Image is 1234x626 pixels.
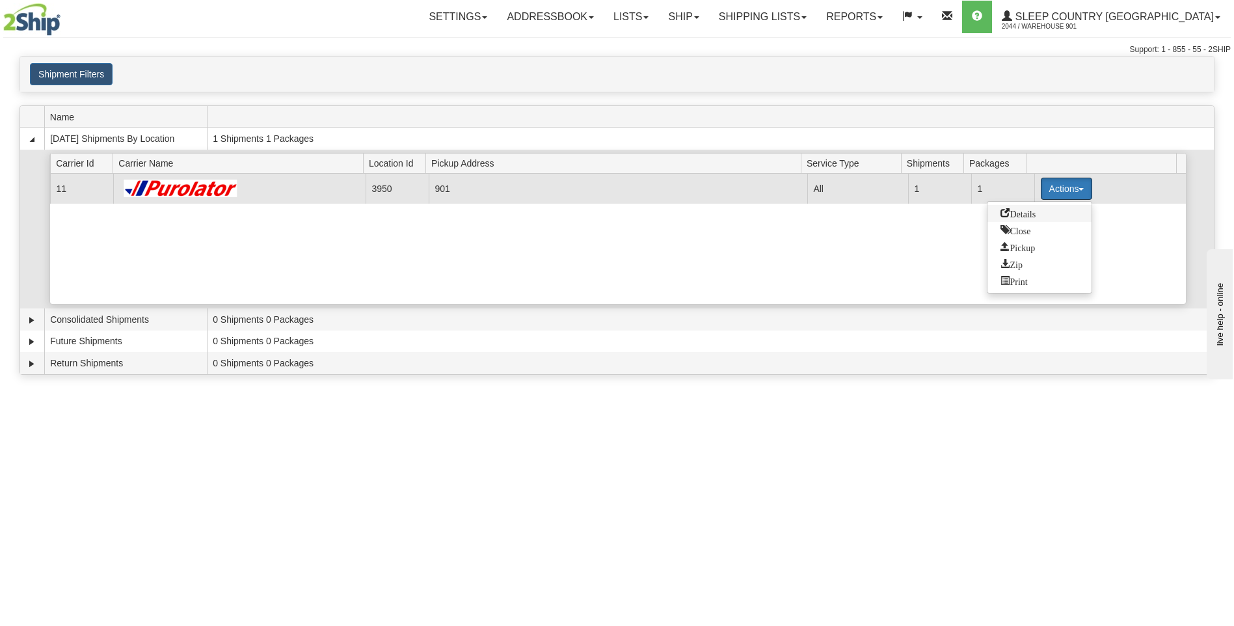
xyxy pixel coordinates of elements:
[44,128,207,150] td: [DATE] Shipments By Location
[30,63,113,85] button: Shipment Filters
[369,153,426,173] span: Location Id
[992,1,1230,33] a: Sleep Country [GEOGRAPHIC_DATA] 2044 / Warehouse 901
[120,180,243,197] img: Purolator
[366,174,429,203] td: 3950
[816,1,892,33] a: Reports
[987,273,1092,290] a: Print or Download All Shipping Documents in one file
[908,174,971,203] td: 1
[987,256,1092,273] a: Zip and Download All Shipping Documents
[419,1,497,33] a: Settings
[207,352,1214,374] td: 0 Shipments 0 Packages
[969,153,1026,173] span: Packages
[1002,20,1099,33] span: 2044 / Warehouse 901
[1000,242,1035,251] span: Pickup
[3,44,1231,55] div: Support: 1 - 855 - 55 - 2SHIP
[25,357,38,370] a: Expand
[1000,259,1022,268] span: Zip
[1000,276,1027,285] span: Print
[1204,247,1233,379] iframe: chat widget
[604,1,658,33] a: Lists
[56,153,113,173] span: Carrier Id
[709,1,816,33] a: Shipping lists
[44,331,207,353] td: Future Shipments
[25,335,38,348] a: Expand
[429,174,807,203] td: 901
[987,222,1092,239] a: Close this group
[497,1,604,33] a: Addressbook
[207,331,1214,353] td: 0 Shipments 0 Packages
[1041,178,1093,200] button: Actions
[207,308,1214,331] td: 0 Shipments 0 Packages
[987,239,1092,256] a: Request a carrier pickup
[1012,11,1214,22] span: Sleep Country [GEOGRAPHIC_DATA]
[431,153,801,173] span: Pickup Address
[25,314,38,327] a: Expand
[807,153,901,173] span: Service Type
[50,174,113,203] td: 11
[118,153,363,173] span: Carrier Name
[658,1,708,33] a: Ship
[1000,208,1036,217] span: Details
[907,153,964,173] span: Shipments
[987,205,1092,222] a: Go to Details view
[807,174,908,203] td: All
[971,174,1034,203] td: 1
[25,133,38,146] a: Collapse
[3,3,60,36] img: logo2044.jpg
[44,308,207,331] td: Consolidated Shipments
[207,128,1214,150] td: 1 Shipments 1 Packages
[50,107,207,127] span: Name
[10,11,120,21] div: live help - online
[1000,225,1030,234] span: Close
[44,352,207,374] td: Return Shipments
